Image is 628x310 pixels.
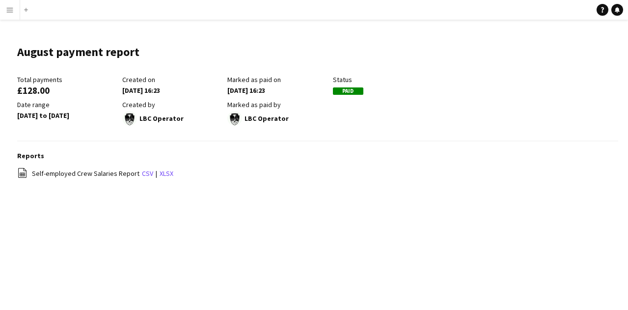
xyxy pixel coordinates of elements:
div: Status [333,75,433,84]
div: [DATE] to [DATE] [17,111,117,120]
div: [DATE] 16:23 [227,86,328,95]
span: Self-employed Crew Salaries Report [32,169,139,178]
div: £128.00 [17,86,117,95]
div: [DATE] 16:23 [122,86,222,95]
div: Created by [122,100,222,109]
a: xlsx [160,169,173,178]
span: Paid [333,87,363,95]
h3: Reports [17,151,618,160]
div: | [17,168,618,180]
div: LBC Operator [227,111,328,126]
div: LBC Operator [122,111,222,126]
div: Total payments [17,75,117,84]
div: Created on [122,75,222,84]
a: csv [142,169,153,178]
div: Marked as paid on [227,75,328,84]
h1: August payment report [17,45,139,59]
div: Date range [17,100,117,109]
div: Marked as paid by [227,100,328,109]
